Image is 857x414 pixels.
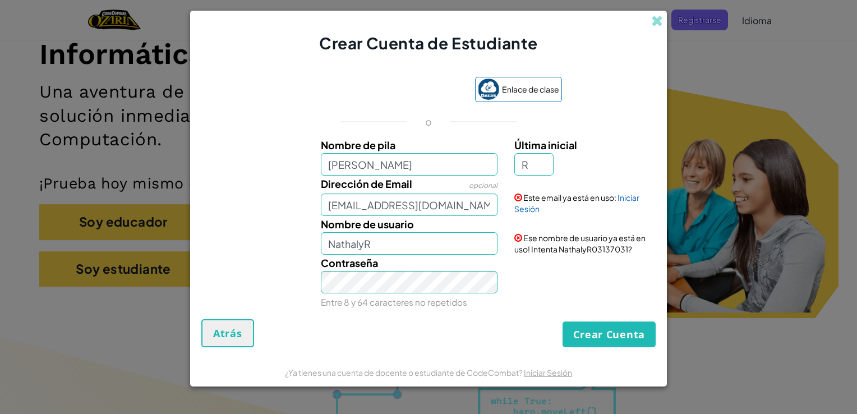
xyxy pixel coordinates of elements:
[321,297,467,307] small: Entre 8 y 64 caracteres no repetidos
[321,218,414,231] span: Nombre de usuario
[514,192,639,214] a: Iniciar Sesión
[502,81,559,98] span: Enlace de clase
[425,115,432,128] p: o
[319,33,538,53] span: Crear Cuenta de Estudiante
[289,78,469,103] iframe: Botón de Acceder con Google
[514,233,646,254] span: Ese nombre de usuario ya está en uso! Intenta NathalyR03137031?
[563,321,656,347] button: Crear Cuenta
[514,139,577,151] span: Última inicial
[524,367,572,378] a: Iniciar Sesión
[201,319,254,347] button: Atrás
[285,367,524,378] span: ¿Ya tienes una cuenta de docente o estudiante de CodeCombat?
[213,326,242,340] span: Atrás
[321,256,378,269] span: Contraseña
[469,181,497,190] span: opcional
[478,79,499,100] img: classlink-logo-small.png
[321,139,395,151] span: Nombre de pila
[321,177,412,190] span: Dirección de Email
[523,192,616,203] span: Este email ya está en uso:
